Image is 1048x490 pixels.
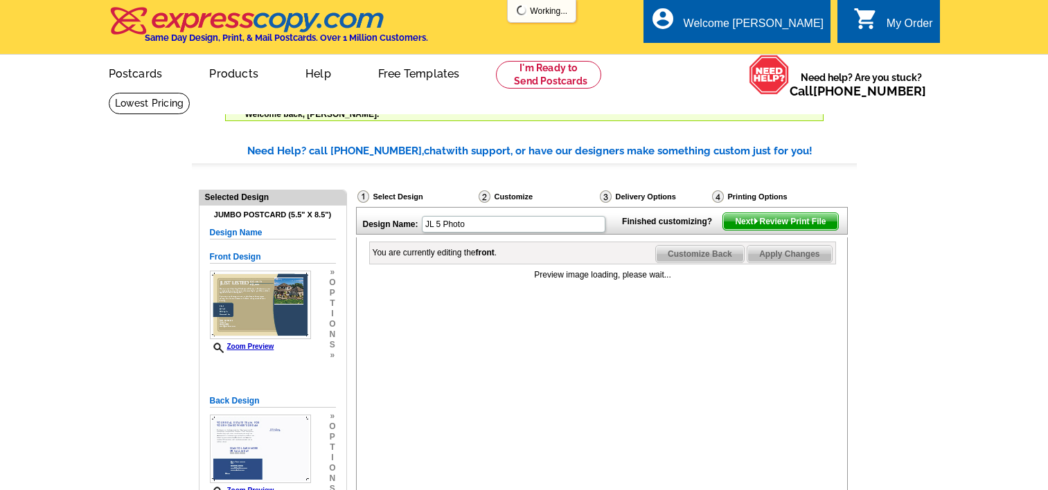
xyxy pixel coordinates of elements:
[356,56,482,89] a: Free Templates
[329,340,335,350] span: s
[329,411,335,421] span: »
[813,84,926,98] a: [PHONE_NUMBER]
[247,143,857,159] div: Need Help? call [PHONE_NUMBER], with support, or have our designers make something custom just fo...
[329,288,335,298] span: p
[210,251,336,264] h5: Front Design
[363,219,418,229] strong: Design Name:
[329,421,335,432] span: o
[329,309,335,319] span: i
[329,319,335,329] span: o
[424,145,446,157] span: chat
[723,213,837,230] span: Next Review Print File
[199,190,346,203] div: Selected Design
[357,190,369,203] img: Select Design
[329,453,335,463] span: i
[479,190,490,203] img: Customize
[329,278,335,288] span: o
[329,463,335,473] span: o
[329,473,335,484] span: n
[145,33,428,43] h4: Same Day Design, Print, & Mail Postcards. Over 1 Million Customers.
[329,350,335,361] span: »
[747,246,831,262] span: Apply Changes
[600,190,612,203] img: Delivery Options
[245,109,380,119] span: Welcome back, [PERSON_NAME].
[187,56,281,89] a: Products
[853,6,878,31] i: shopping_cart
[711,190,834,203] div: Printing Options
[887,17,933,37] div: My Order
[329,298,335,309] span: t
[622,217,720,226] strong: Finished customizing?
[109,17,428,43] a: Same Day Design, Print, & Mail Postcards. Over 1 Million Customers.
[356,190,477,207] div: Select Design
[476,248,495,257] b: front
[790,71,933,98] span: Need help? Are you stuck?
[210,226,336,239] h5: Design Name
[753,218,759,224] img: button-next-arrow-white.png
[749,55,790,95] img: help
[712,190,724,203] img: Printing Options & Summary
[370,269,836,281] div: Preview image loading, please wait...
[210,394,336,408] h5: Back Design
[210,415,311,483] img: backsmallthumbnail.jpg
[329,267,335,278] span: »
[598,190,711,203] div: Delivery Options
[329,442,335,453] span: t
[210,271,311,339] img: frontsmallthumbnail.jpg
[684,17,824,37] div: Welcome [PERSON_NAME]
[650,6,675,31] i: account_circle
[87,56,185,89] a: Postcards
[210,210,336,219] h4: Jumbo Postcard (5.5" x 8.5")
[329,432,335,442] span: p
[477,190,598,207] div: Customize
[656,246,744,262] span: Customize Back
[790,84,926,98] span: Call
[210,343,274,350] a: Zoom Preview
[373,246,497,259] div: You are currently editing the .
[516,5,527,16] img: loading...
[283,56,353,89] a: Help
[853,15,933,33] a: shopping_cart My Order
[329,329,335,340] span: n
